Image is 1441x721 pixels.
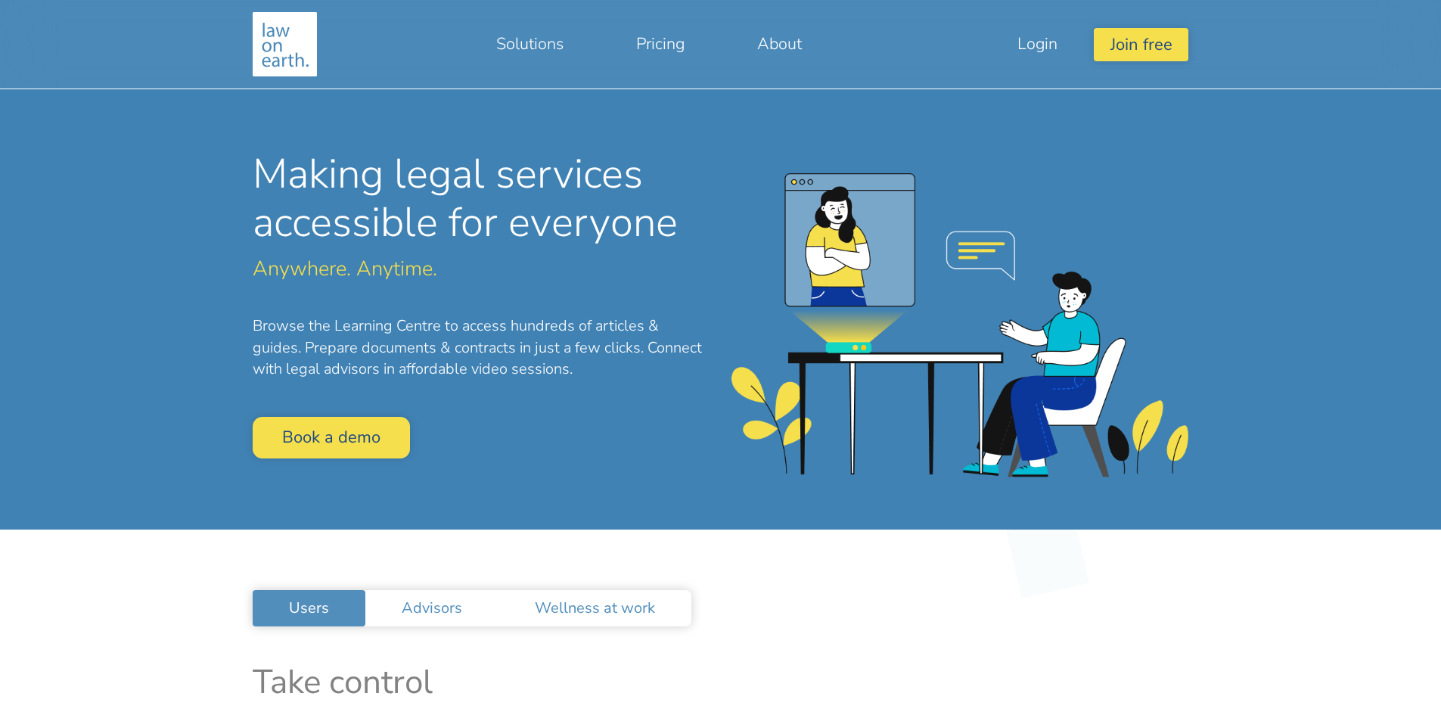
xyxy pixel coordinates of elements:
[1094,28,1188,61] button: Join free
[365,590,498,626] a: Advisors
[253,590,365,626] a: Users
[460,26,600,62] a: Solutions
[253,315,709,381] p: Browse the Learning Centre to access hundreds of articles & guides. Prepare documents & contracts...
[253,150,709,247] h1: Making legal services accessible for everyone
[721,26,838,62] a: About
[498,590,691,626] a: Wellness at work
[981,26,1094,62] a: Login
[600,26,721,62] a: Pricing
[253,663,1188,703] h2: Take control
[253,417,410,458] a: Book a demo
[253,12,317,76] img: Making legal services accessible to everyone, anywhere, anytime
[731,173,1188,477] img: homepage-banner.png
[253,259,709,279] p: Anywhere. Anytime.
